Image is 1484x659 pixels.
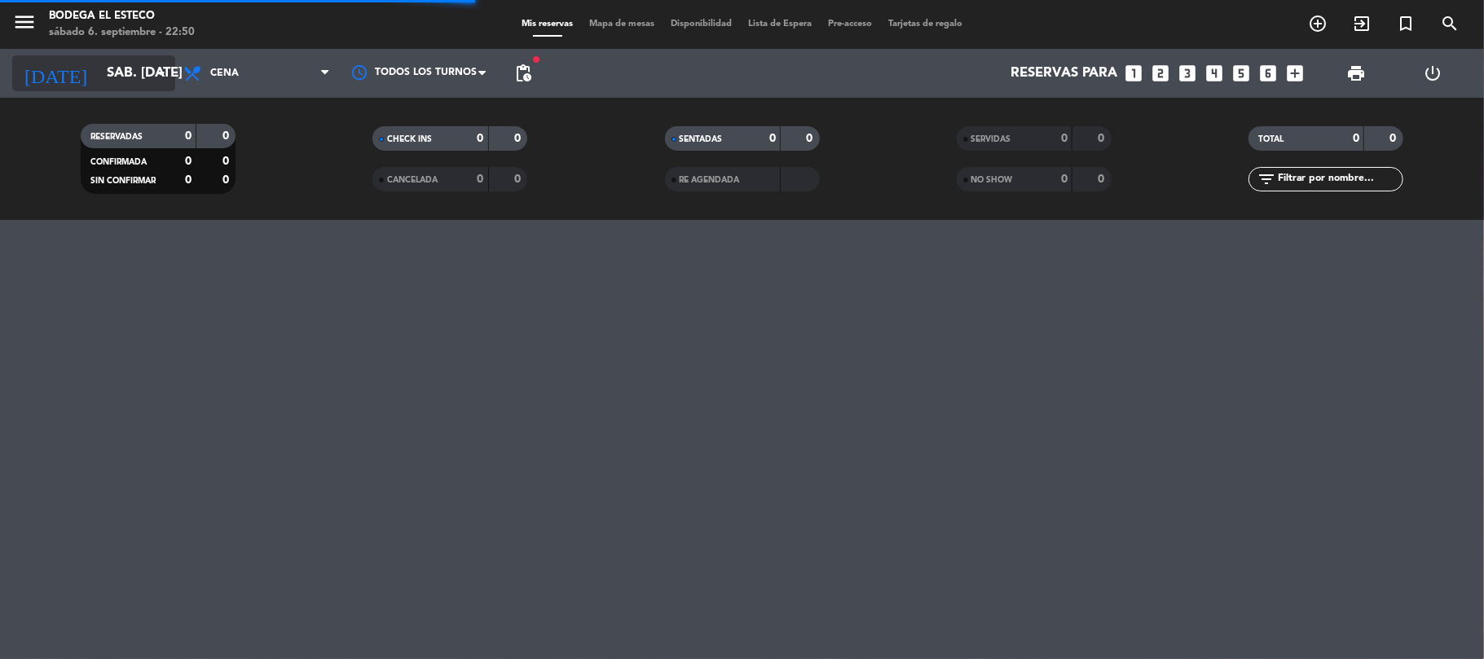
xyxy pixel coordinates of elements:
[820,20,880,29] span: Pre-acceso
[185,174,192,186] strong: 0
[1285,63,1306,84] i: add_box
[1346,64,1366,83] span: print
[1098,174,1107,185] strong: 0
[1424,64,1443,83] i: power_settings_new
[880,20,971,29] span: Tarjetas de regalo
[1011,66,1118,81] span: Reservas para
[185,130,192,142] strong: 0
[769,133,776,144] strong: 0
[478,133,484,144] strong: 0
[1178,63,1199,84] i: looks_3
[1257,169,1276,189] i: filter_list
[1204,63,1226,84] i: looks_4
[222,156,232,167] strong: 0
[1353,133,1359,144] strong: 0
[513,20,581,29] span: Mis reservas
[1124,63,1145,84] i: looks_one
[12,55,99,91] i: [DATE]
[1061,133,1068,144] strong: 0
[49,8,195,24] div: Bodega El Esteco
[971,135,1011,143] span: SERVIDAS
[1440,14,1460,33] i: search
[1098,133,1107,144] strong: 0
[478,174,484,185] strong: 0
[387,135,432,143] span: CHECK INS
[1389,133,1399,144] strong: 0
[90,158,147,166] span: CONFIRMADA
[1394,49,1472,98] div: LOG OUT
[514,133,524,144] strong: 0
[387,176,438,184] span: CANCELADA
[513,64,533,83] span: pending_actions
[1396,14,1416,33] i: turned_in_not
[152,64,171,83] i: arrow_drop_down
[1151,63,1172,84] i: looks_two
[581,20,663,29] span: Mapa de mesas
[740,20,820,29] span: Lista de Espera
[971,176,1013,184] span: NO SHOW
[1308,14,1328,33] i: add_circle_outline
[210,68,239,79] span: Cena
[1258,135,1284,143] span: TOTAL
[90,133,143,141] span: RESERVADAS
[1231,63,1253,84] i: looks_5
[1352,14,1372,33] i: exit_to_app
[222,130,232,142] strong: 0
[90,177,156,185] span: SIN CONFIRMAR
[531,55,541,64] span: fiber_manual_record
[514,174,524,185] strong: 0
[49,24,195,41] div: sábado 6. septiembre - 22:50
[185,156,192,167] strong: 0
[1258,63,1279,84] i: looks_6
[222,174,232,186] strong: 0
[806,133,816,144] strong: 0
[1061,174,1068,185] strong: 0
[12,10,37,40] button: menu
[1276,170,1403,188] input: Filtrar por nombre...
[680,176,740,184] span: RE AGENDADA
[12,10,37,34] i: menu
[663,20,740,29] span: Disponibilidad
[680,135,723,143] span: SENTADAS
